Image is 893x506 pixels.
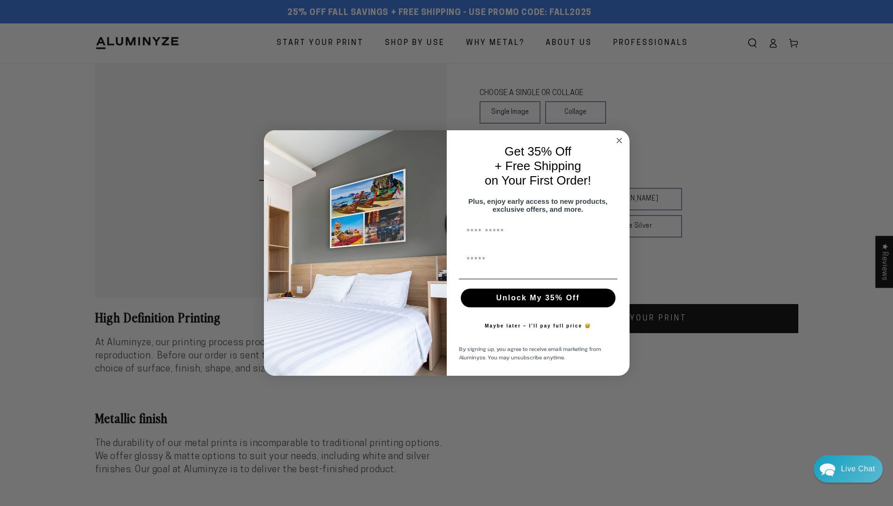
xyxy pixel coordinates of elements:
div: Contact Us Directly [841,455,875,483]
img: 728e4f65-7e6c-44e2-b7d1-0292a396982f.jpeg [264,130,447,376]
button: Close dialog [614,135,625,146]
button: Unlock My 35% Off [461,289,615,307]
span: Plus, enjoy early access to new products, exclusive offers, and more. [468,197,608,213]
span: By signing up, you agree to receive email marketing from Aluminyze. You may unsubscribe anytime. [459,345,601,362]
div: Chat widget toggle [814,455,883,483]
span: + Free Shipping [495,159,581,173]
span: Get 35% Off [504,144,571,158]
button: Maybe later – I’ll pay full price 😅 [480,317,596,335]
span: on Your First Order! [485,173,591,187]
